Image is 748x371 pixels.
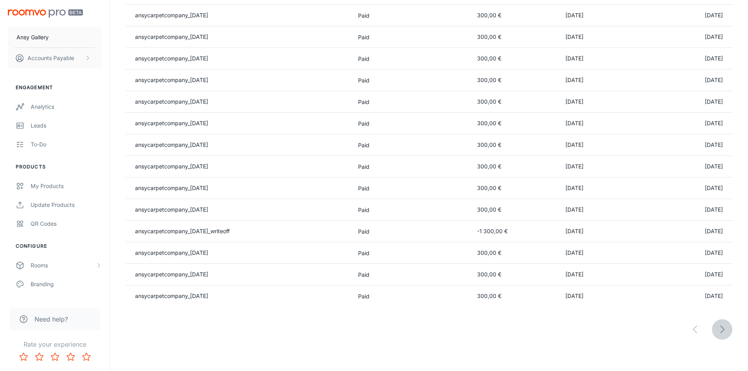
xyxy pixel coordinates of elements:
[135,271,208,278] a: ansycarpetcompany_[DATE]
[31,121,102,130] div: Leads
[651,91,732,113] td: [DATE]
[358,98,465,106] p: Paid
[651,48,732,69] td: [DATE]
[559,113,651,134] td: [DATE]
[135,228,230,234] a: ansycarpetcompany_[DATE]_writeoff
[651,26,732,48] td: [DATE]
[31,102,102,111] div: Analytics
[559,26,651,48] td: [DATE]
[135,33,208,40] a: ansycarpetcompany_[DATE]
[79,349,94,365] button: Rate 5 star
[31,201,102,209] div: Update Products
[559,134,651,156] td: [DATE]
[471,156,559,177] td: 300,00 €
[651,199,732,221] td: [DATE]
[135,185,208,191] a: ansycarpetcompany_[DATE]
[651,285,732,307] td: [DATE]
[651,134,732,156] td: [DATE]
[559,91,651,113] td: [DATE]
[559,285,651,307] td: [DATE]
[135,12,208,18] a: ansycarpetcompany_[DATE]
[559,199,651,221] td: [DATE]
[16,349,31,365] button: Rate 1 star
[135,292,208,299] a: ansycarpetcompany_[DATE]
[35,314,68,324] span: Need help?
[27,54,74,62] p: Accounts Payable
[31,261,95,270] div: Rooms
[135,249,208,256] a: ansycarpetcompany_[DATE]
[135,163,208,170] a: ansycarpetcompany_[DATE]
[559,156,651,177] td: [DATE]
[63,349,79,365] button: Rate 4 star
[471,264,559,285] td: 300,00 €
[471,199,559,221] td: 300,00 €
[358,76,465,84] p: Paid
[651,156,732,177] td: [DATE]
[135,206,208,213] a: ansycarpetcompany_[DATE]
[651,69,732,91] td: [DATE]
[358,292,465,300] p: Paid
[471,5,559,26] td: 300,00 €
[559,69,651,91] td: [DATE]
[358,184,465,192] p: Paid
[651,113,732,134] td: [DATE]
[358,249,465,257] p: Paid
[651,177,732,199] td: [DATE]
[651,242,732,264] td: [DATE]
[559,5,651,26] td: [DATE]
[471,242,559,264] td: 300,00 €
[135,120,208,126] a: ansycarpetcompany_[DATE]
[358,55,465,63] p: Paid
[358,163,465,171] p: Paid
[31,182,102,190] div: My Products
[47,349,63,365] button: Rate 3 star
[559,242,651,264] td: [DATE]
[358,270,465,279] p: Paid
[358,141,465,149] p: Paid
[651,264,732,285] td: [DATE]
[31,299,102,307] div: Texts
[8,48,102,68] button: Accounts Payable
[358,11,465,20] p: Paid
[559,48,651,69] td: [DATE]
[358,33,465,41] p: Paid
[358,206,465,214] p: Paid
[559,264,651,285] td: [DATE]
[471,48,559,69] td: 300,00 €
[6,340,103,349] p: Rate your experience
[8,9,83,18] img: Roomvo PRO Beta
[31,280,102,289] div: Branding
[471,113,559,134] td: 300,00 €
[135,77,208,83] a: ansycarpetcompany_[DATE]
[651,5,732,26] td: [DATE]
[471,26,559,48] td: 300,00 €
[651,221,732,242] td: [DATE]
[135,55,208,62] a: ansycarpetcompany_[DATE]
[471,134,559,156] td: 300,00 €
[358,227,465,236] p: Paid
[135,98,208,105] a: ansycarpetcompany_[DATE]
[471,177,559,199] td: 300,00 €
[16,33,49,42] p: Ansy Gallery
[471,285,559,307] td: 300,00 €
[8,27,102,48] button: Ansy Gallery
[471,69,559,91] td: 300,00 €
[559,221,651,242] td: [DATE]
[471,91,559,113] td: 300,00 €
[31,140,102,149] div: To-do
[31,349,47,365] button: Rate 2 star
[358,119,465,128] p: Paid
[471,221,559,242] td: -1 300,00 €
[31,219,102,228] div: QR Codes
[559,177,651,199] td: [DATE]
[135,141,208,148] a: ansycarpetcompany_[DATE]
